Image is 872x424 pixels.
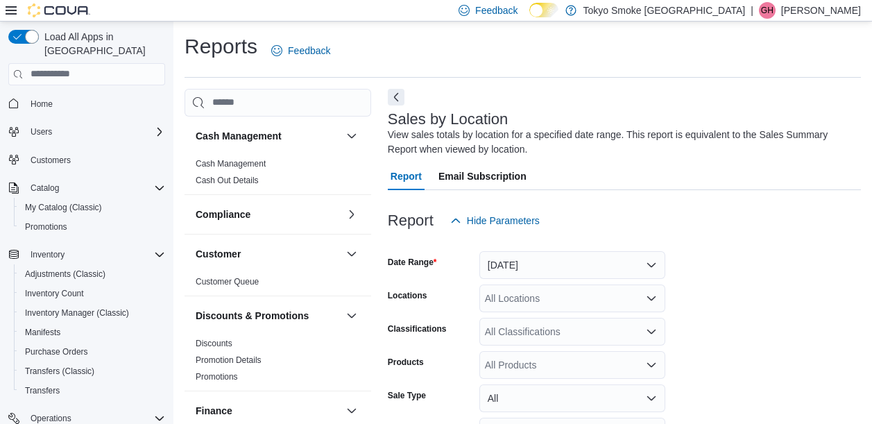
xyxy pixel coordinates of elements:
[19,219,73,235] a: Promotions
[14,342,171,362] button: Purchase Orders
[196,309,309,323] h3: Discounts & Promotions
[196,371,238,382] span: Promotions
[39,30,165,58] span: Load All Apps in [GEOGRAPHIC_DATA]
[646,293,657,304] button: Open list of options
[3,178,171,198] button: Catalog
[388,212,434,229] h3: Report
[196,404,232,418] h3: Finance
[19,305,165,321] span: Inventory Manager (Classic)
[31,183,59,194] span: Catalog
[31,155,71,166] span: Customers
[25,124,165,140] span: Users
[196,129,341,143] button: Cash Management
[646,359,657,371] button: Open list of options
[19,266,165,282] span: Adjustments (Classic)
[196,277,259,287] a: Customer Queue
[343,246,360,262] button: Customer
[14,362,171,381] button: Transfers (Classic)
[31,99,53,110] span: Home
[14,303,171,323] button: Inventory Manager (Classic)
[196,339,232,348] a: Discounts
[19,305,135,321] a: Inventory Manager (Classic)
[479,384,665,412] button: All
[25,96,58,112] a: Home
[388,89,404,105] button: Next
[31,249,65,260] span: Inventory
[31,126,52,137] span: Users
[19,219,165,235] span: Promotions
[25,202,102,213] span: My Catalog (Classic)
[529,17,530,18] span: Dark Mode
[185,33,257,60] h1: Reports
[19,324,165,341] span: Manifests
[25,152,76,169] a: Customers
[343,307,360,324] button: Discounts & Promotions
[529,3,558,17] input: Dark Mode
[388,111,508,128] h3: Sales by Location
[14,323,171,342] button: Manifests
[761,2,773,19] span: GH
[3,150,171,170] button: Customers
[751,2,753,19] p: |
[196,404,341,418] button: Finance
[14,264,171,284] button: Adjustments (Classic)
[25,327,60,338] span: Manifests
[583,2,746,19] p: Tokyo Smoke [GEOGRAPHIC_DATA]
[25,307,129,319] span: Inventory Manager (Classic)
[196,159,266,169] a: Cash Management
[196,176,259,185] a: Cash Out Details
[19,324,66,341] a: Manifests
[25,269,105,280] span: Adjustments (Classic)
[185,155,371,194] div: Cash Management
[196,276,259,287] span: Customer Queue
[19,344,94,360] a: Purchase Orders
[781,2,861,19] p: [PERSON_NAME]
[196,338,232,349] span: Discounts
[19,266,111,282] a: Adjustments (Classic)
[25,246,70,263] button: Inventory
[479,251,665,279] button: [DATE]
[19,199,108,216] a: My Catalog (Classic)
[3,122,171,142] button: Users
[391,162,422,190] span: Report
[25,221,67,232] span: Promotions
[646,326,657,337] button: Open list of options
[196,175,259,186] span: Cash Out Details
[196,207,341,221] button: Compliance
[28,3,90,17] img: Cova
[19,363,100,380] a: Transfers (Classic)
[388,357,424,368] label: Products
[25,385,60,396] span: Transfers
[25,180,65,196] button: Catalog
[31,413,71,424] span: Operations
[196,372,238,382] a: Promotions
[25,246,165,263] span: Inventory
[185,273,371,296] div: Customer
[25,151,165,169] span: Customers
[475,3,518,17] span: Feedback
[388,128,854,157] div: View sales totals by location for a specified date range. This report is equivalent to the Sales ...
[196,129,282,143] h3: Cash Management
[14,217,171,237] button: Promotions
[196,247,341,261] button: Customer
[343,206,360,223] button: Compliance
[288,44,330,58] span: Feedback
[19,285,165,302] span: Inventory Count
[19,382,165,399] span: Transfers
[388,390,426,401] label: Sale Type
[19,382,65,399] a: Transfers
[388,257,437,268] label: Date Range
[196,158,266,169] span: Cash Management
[25,346,88,357] span: Purchase Orders
[196,309,341,323] button: Discounts & Promotions
[343,128,360,144] button: Cash Management
[438,162,527,190] span: Email Subscription
[25,124,58,140] button: Users
[388,290,427,301] label: Locations
[196,247,241,261] h3: Customer
[759,2,776,19] div: Geoff Hudson
[3,245,171,264] button: Inventory
[19,199,165,216] span: My Catalog (Classic)
[25,180,165,196] span: Catalog
[14,284,171,303] button: Inventory Count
